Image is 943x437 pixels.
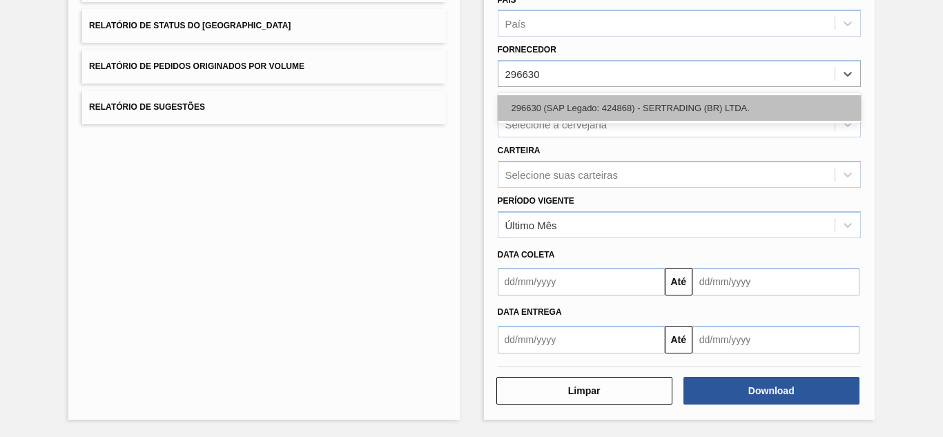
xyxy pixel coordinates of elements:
[498,250,555,260] span: Data coleta
[498,146,541,155] label: Carteira
[89,102,205,112] span: Relatório de Sugestões
[505,219,557,231] div: Último Mês
[498,268,665,295] input: dd/mm/yyyy
[89,61,304,71] span: Relatório de Pedidos Originados por Volume
[498,45,556,55] label: Fornecedor
[496,377,672,405] button: Limpar
[498,326,665,353] input: dd/mm/yyyy
[82,90,445,124] button: Relatório de Sugestões
[692,326,859,353] input: dd/mm/yyyy
[89,21,291,30] span: Relatório de Status do [GEOGRAPHIC_DATA]
[692,268,859,295] input: dd/mm/yyyy
[505,168,618,180] div: Selecione suas carteiras
[665,268,692,295] button: Até
[498,196,574,206] label: Período Vigente
[498,307,562,317] span: Data entrega
[82,50,445,84] button: Relatório de Pedidos Originados por Volume
[665,326,692,353] button: Até
[683,377,859,405] button: Download
[82,9,445,43] button: Relatório de Status do [GEOGRAPHIC_DATA]
[505,118,607,130] div: Selecione a cervejaria
[498,95,861,121] div: 296630 (SAP Legado: 424868) - SERTRADING (BR) LTDA.
[505,18,526,30] div: País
